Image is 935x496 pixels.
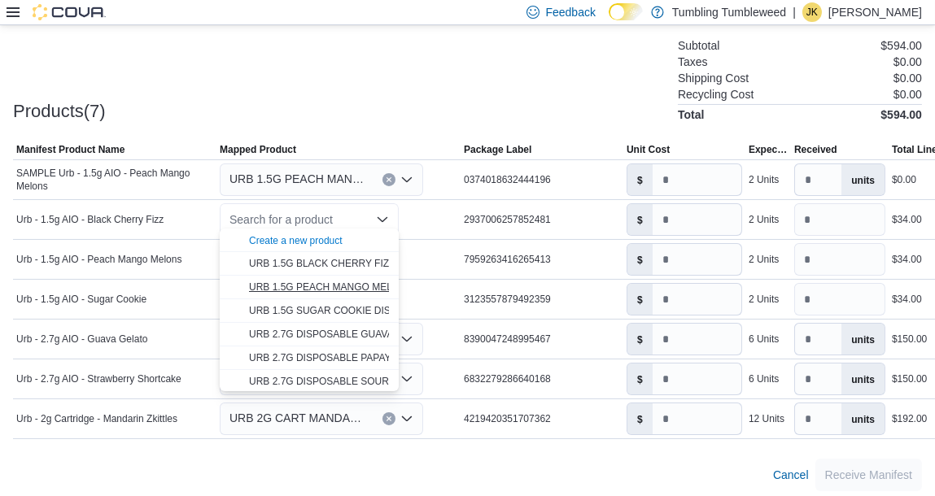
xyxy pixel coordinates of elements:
span: Urb - 2.7g AIO - Strawberry Shortcake [16,372,181,385]
div: 2 Units [749,293,779,306]
button: Open list of options [400,173,413,186]
button: URB 2.7G DISPOSABLE SOUR BLUEBERRY [220,370,399,394]
p: $0.00 [893,55,922,68]
button: Close list of options [376,213,389,226]
label: units [841,403,885,434]
button: URB 1.5G SUGAR COOKIE DISPOSABLE [220,299,399,323]
h6: Subtotal [678,39,719,52]
div: $0.00 [892,173,916,186]
span: SAMPLE Urb - 1.5g AIO - Peach Mango Melons [16,167,213,193]
span: URB 2.7G DISPOSABLE SOUR BLUEBERRY [249,376,451,387]
span: URB 1.5G BLACK CHERRY FIZZ DISPOSABLE [249,258,460,269]
label: units [841,324,885,355]
h6: Shipping Cost [678,72,749,85]
div: $34.00 [892,293,922,306]
div: $150.00 [892,333,927,346]
span: URB 1.5G SUGAR COOKIE DISPOSABLE [249,305,436,316]
span: Package Label [464,143,531,156]
button: Open list of options [400,412,413,425]
span: Urb - 1.5g AIO - Black Cherry Fizz [16,213,164,226]
span: URB 2.7G DISPOSABLE GUAVA GELATO [249,328,435,340]
h4: Total [678,108,704,121]
h3: Products(7) [13,102,106,121]
span: Feedback [546,4,596,20]
span: Cancel [773,467,809,483]
span: URB 1.5G PEACH MANGO MELONS DISPOSABLE [249,281,478,293]
button: Create a new product [249,234,343,247]
button: URB 2.7G DISPOSABLE GUAVA GELATO [220,323,399,346]
div: 6 Units [749,372,779,385]
label: $ [627,244,653,275]
span: 0374018632444196 [464,173,551,186]
span: 6832279286640168 [464,372,551,385]
p: Tumbling Tumbleweed [672,2,786,22]
label: $ [627,284,653,315]
span: URB 1.5G PEACH MANGO MELONS DISPOSABLE [229,169,366,189]
button: URB 2.7G DISPOSABLE PAPAYA PUNCH [220,346,399,370]
label: $ [627,164,653,195]
span: 4219420351707362 [464,412,551,425]
button: Clear input [382,173,395,186]
label: $ [627,403,653,434]
span: 3123557879492359 [464,293,551,306]
img: Cova [33,4,106,20]
button: Cancel [767,459,815,491]
div: 6 Units [749,333,779,346]
h4: $594.00 [880,108,922,121]
span: Mapped Product [220,143,296,156]
p: $0.00 [893,88,922,101]
label: $ [627,324,653,355]
h6: Recycling Cost [678,88,754,101]
button: Open list of options [400,333,413,346]
span: Urb - 1.5g AIO - Sugar Cookie [16,293,146,306]
label: $ [627,363,653,394]
label: units [841,164,885,195]
input: Dark Mode [609,3,643,20]
span: Dark Mode [609,20,609,21]
label: units [841,363,885,394]
div: $150.00 [892,372,927,385]
span: Expected [749,143,788,156]
span: Unit Cost [627,143,670,156]
span: URB 2G CART MANDARIN ZKITTLES [229,408,366,428]
div: $34.00 [892,253,922,266]
div: 2 Units [749,173,779,186]
button: Clear input [382,412,395,425]
button: Create a new product [220,228,399,252]
span: JK [806,2,818,22]
span: 2937006257852481 [464,213,551,226]
span: 7959263416265413 [464,253,551,266]
div: 2 Units [749,213,779,226]
p: $594.00 [880,39,922,52]
button: Receive Manifest [815,459,922,491]
button: URB 1.5G BLACK CHERRY FIZZ DISPOSABLE [220,252,399,276]
span: 8390047248995467 [464,333,551,346]
span: Receive Manifest [825,467,912,483]
span: Manifest Product Name [16,143,125,156]
div: Jessica Knight [802,2,822,22]
span: URB 2.7G DISPOSABLE PAPAYA PUNCH [249,352,434,363]
div: 12 Units [749,412,784,425]
h6: Taxes [678,55,708,68]
div: $34.00 [892,213,922,226]
span: Received [794,143,837,156]
span: Urb - 1.5g AIO - Peach Mango Melons [16,253,181,266]
label: $ [627,204,653,235]
button: URB 1.5G PEACH MANGO MELONS DISPOSABLE [220,276,399,299]
p: [PERSON_NAME] [828,2,922,22]
span: Urb - 2g Cartridge - Mandarin Zkittles [16,412,177,425]
div: $192.00 [892,412,927,425]
button: Open list of options [400,372,413,385]
p: $0.00 [893,72,922,85]
div: 2 Units [749,253,779,266]
span: Urb - 2.7g AIO - Guava Gelato [16,333,147,346]
p: | [793,2,796,22]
